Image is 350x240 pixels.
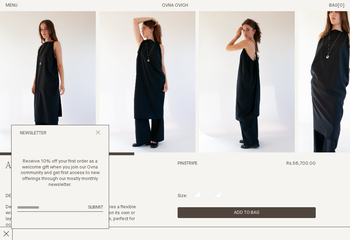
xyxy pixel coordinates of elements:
span: Bag [329,3,338,8]
button: Close popup [96,130,100,137]
h2: Newsletter [20,130,47,136]
div: 3 / 8 [199,11,295,155]
button: Submit [88,205,103,211]
a: Home [162,3,188,8]
span: Submit [88,205,103,210]
p: Designed for versatile wear, the Apron Dress features a flexible wrap fit that can be tied any wa... [6,204,143,228]
label: M/L [213,194,221,198]
label: S/M [192,194,200,198]
div: 2 / 8 [99,11,195,155]
h3: Pinstripe [178,161,198,188]
button: Open Menu [6,3,17,9]
p: Size: [178,193,187,199]
h4: Details [6,193,143,199]
h2: Apron Dress [6,161,143,171]
span: Rs.56,700.00 [286,161,316,188]
img: Apron Dress [99,11,195,155]
button: Add product to cart [178,207,315,218]
p: Receive 10% off your first order as a welcome gift when you join our Ovna community and get first... [17,159,103,188]
img: Apron Dress [199,11,295,155]
span: [0] [338,3,344,8]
